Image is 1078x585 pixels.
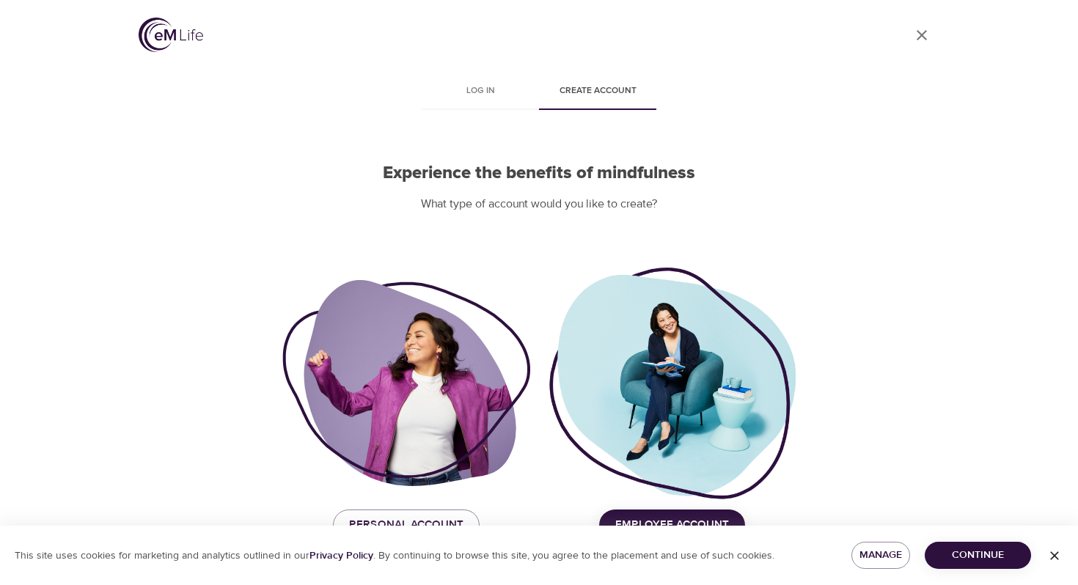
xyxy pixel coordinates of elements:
[282,163,796,184] h2: Experience the benefits of mindfulness
[548,84,648,99] span: Create account
[936,546,1019,564] span: Continue
[851,542,910,569] button: Manage
[599,509,745,540] button: Employee Account
[904,18,939,53] a: close
[309,549,373,562] a: Privacy Policy
[925,542,1031,569] button: Continue
[333,509,480,540] button: Personal Account
[863,546,898,564] span: Manage
[139,18,203,52] img: logo
[349,515,463,534] span: Personal Account
[430,84,530,99] span: Log in
[615,515,729,534] span: Employee Account
[282,196,796,213] p: What type of account would you like to create?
